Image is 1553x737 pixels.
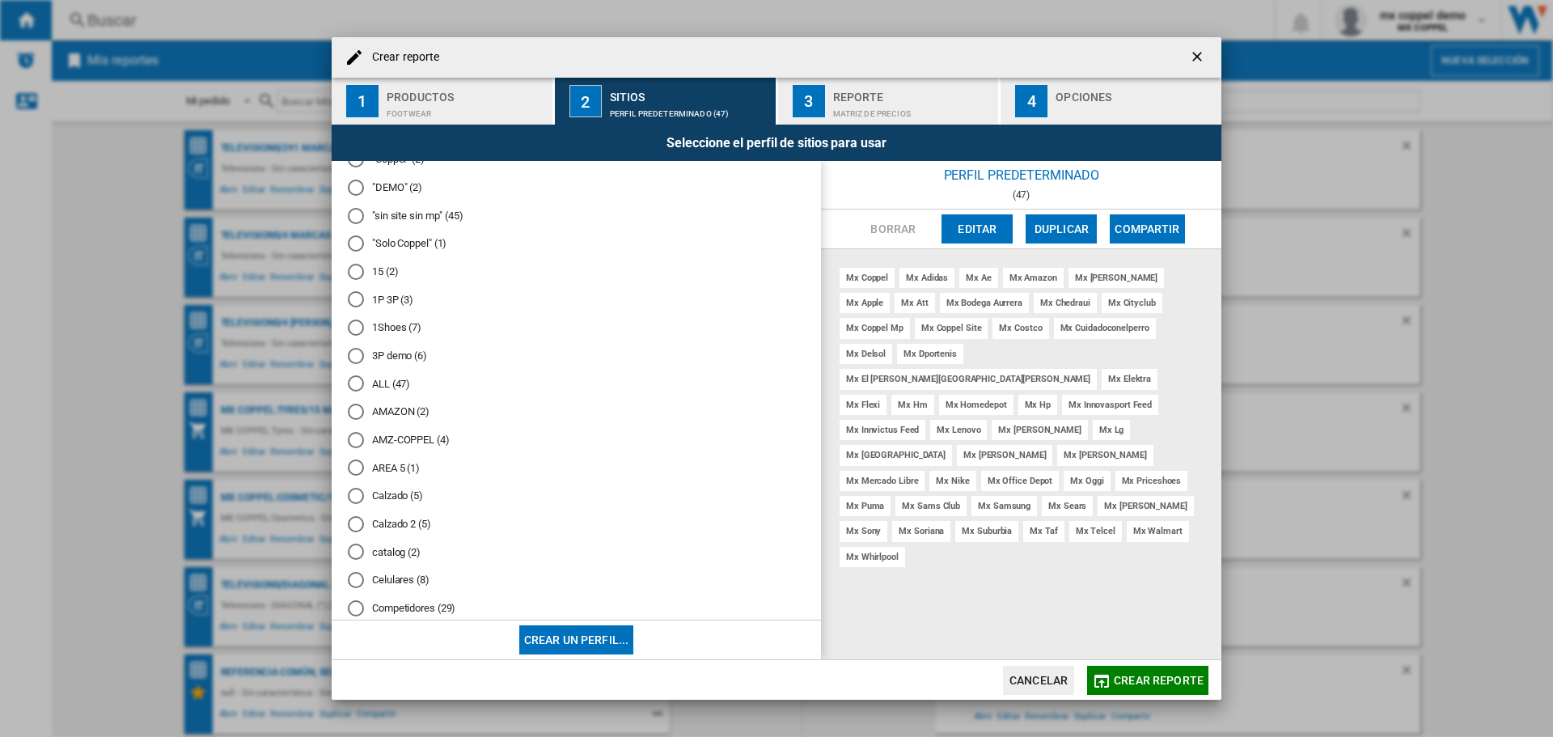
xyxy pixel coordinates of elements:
[1015,85,1047,117] div: 4
[387,84,546,101] div: Productos
[610,101,769,118] div: Perfil predeterminado (47)
[1034,293,1097,313] div: mx chedraui
[1056,84,1215,101] div: Opciones
[348,320,805,336] md-radio-button: 1Shoes (7)
[891,395,934,415] div: mx hm
[840,293,890,313] div: mx apple
[1003,268,1064,288] div: mx amazon
[840,496,891,516] div: mx puma
[1102,369,1157,389] div: mx elektra
[1062,395,1158,415] div: mx innovasport feed
[348,236,805,252] md-radio-button: "Solo Coppel" (1)
[569,85,602,117] div: 2
[981,471,1060,491] div: mx office depot
[892,521,950,541] div: mx soriana
[833,84,992,101] div: Reporte
[387,101,546,118] div: Footwear
[821,161,1221,189] div: Perfil predeterminado
[840,420,925,440] div: mx innvictus feed
[348,600,805,616] md-radio-button: Competidores (29)
[1069,521,1122,541] div: mx telcel
[957,445,1052,465] div: mx [PERSON_NAME]
[1098,496,1193,516] div: mx [PERSON_NAME]
[840,471,925,491] div: mx mercado libre
[915,318,988,338] div: mx coppel site
[348,460,805,476] md-radio-button: AREA 5 (1)
[793,85,825,117] div: 3
[992,318,1048,338] div: mx costco
[840,369,1097,389] div: mx el [PERSON_NAME][GEOGRAPHIC_DATA][PERSON_NAME]
[929,471,975,491] div: mx nike
[840,445,952,465] div: mx [GEOGRAPHIC_DATA]
[1068,268,1164,288] div: mx [PERSON_NAME]
[1127,521,1189,541] div: mx walmart
[1110,214,1184,244] button: Compartir
[1114,674,1204,687] span: Crear reporte
[1001,78,1221,125] button: 4 Opciones
[348,544,805,560] md-radio-button: catalog (2)
[833,101,992,118] div: Matriz de precios
[348,208,805,223] md-radio-button: "sin site sin mp" (45)
[348,152,805,167] md-radio-button: "Coppel" (2)
[955,521,1018,541] div: mx suburbia
[1057,445,1153,465] div: mx [PERSON_NAME]
[346,85,379,117] div: 1
[897,344,963,364] div: mx dportenis
[1093,420,1131,440] div: mx lg
[348,376,805,392] md-radio-button: ALL (47)
[942,214,1013,244] button: Editar
[610,84,769,101] div: Sitios
[971,496,1037,516] div: mx samsung
[348,405,805,420] md-radio-button: AMAZON (2)
[840,547,905,567] div: mx whirlpool
[519,625,634,654] button: Crear un perfil...
[840,521,887,541] div: mx sony
[840,344,892,364] div: mx delsol
[332,78,554,125] button: 1 Productos Footwear
[364,49,439,66] h4: Crear reporte
[840,318,910,338] div: mx coppel mp
[1023,521,1064,541] div: mx taf
[821,189,1221,201] div: (47)
[1064,471,1110,491] div: mx oggi
[895,293,934,313] div: mx att
[857,214,929,244] button: Borrar
[895,496,967,516] div: mx sams club
[1042,496,1093,516] div: mx sears
[1183,41,1215,74] button: getI18NText('BUTTONS.CLOSE_DIALOG')
[1087,666,1208,695] button: Crear reporte
[959,268,998,288] div: mx ae
[348,292,805,307] md-radio-button: 1P 3P (3)
[899,268,954,288] div: mx adidas
[1102,293,1162,313] div: mx cityclub
[1115,471,1188,491] div: mx priceshoes
[348,516,805,532] md-radio-button: Calzado 2 (5)
[348,573,805,588] md-radio-button: Celulares (8)
[348,180,805,196] md-radio-button: "DEMO" (2)
[930,420,987,440] div: mx lenovo
[348,348,805,363] md-radio-button: 3P demo (6)
[778,78,1001,125] button: 3 Reporte Matriz de precios
[332,125,1221,161] div: Seleccione el perfil de sitios para usar
[1026,214,1097,244] button: Duplicar
[992,420,1087,440] div: mx [PERSON_NAME]
[940,293,1029,313] div: mx bodega aurrera
[1054,318,1156,338] div: mx cuidadoconelperro
[1003,666,1074,695] button: Cancelar
[939,395,1013,415] div: mx homedepot
[1189,49,1208,68] ng-md-icon: getI18NText('BUTTONS.CLOSE_DIALOG')
[840,268,895,288] div: mx coppel
[348,432,805,447] md-radio-button: AMZ-COPPEL (4)
[348,264,805,279] md-radio-button: 15 (2)
[1018,395,1058,415] div: mx hp
[555,78,777,125] button: 2 Sitios Perfil predeterminado (47)
[840,395,887,415] div: mx flexi
[348,489,805,504] md-radio-button: Calzado (5)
